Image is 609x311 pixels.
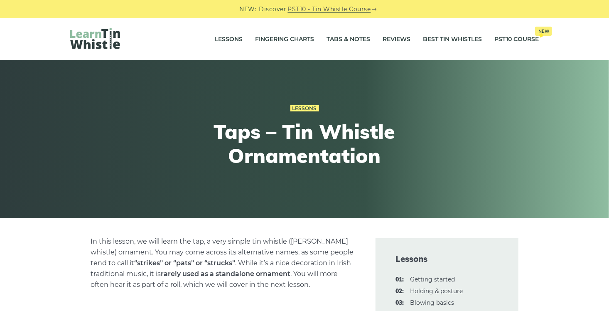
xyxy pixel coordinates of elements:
strong: rarely used as a standalone ornament [161,270,290,278]
a: Lessons [290,105,319,112]
a: Lessons [215,29,243,50]
a: Reviews [383,29,410,50]
span: 01: [395,275,404,285]
strong: “strikes” or “pats” or “strucks” [134,259,235,267]
span: Lessons [395,253,498,265]
h1: Taps – Tin Whistle Ornamentation [152,120,457,168]
a: 03:Blowing basics [410,299,454,306]
span: 02: [395,286,404,296]
p: In this lesson, we will learn the tap, a very simple tin whistle ([PERSON_NAME] whistle) ornament... [91,236,356,290]
a: 02:Holding & posture [410,287,463,295]
span: New [535,27,552,36]
a: 01:Getting started [410,276,455,283]
a: Best Tin Whistles [423,29,482,50]
img: LearnTinWhistle.com [70,28,120,49]
a: PST10 CourseNew [494,29,539,50]
a: Fingering Charts [255,29,314,50]
span: 03: [395,298,404,308]
a: Tabs & Notes [327,29,370,50]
